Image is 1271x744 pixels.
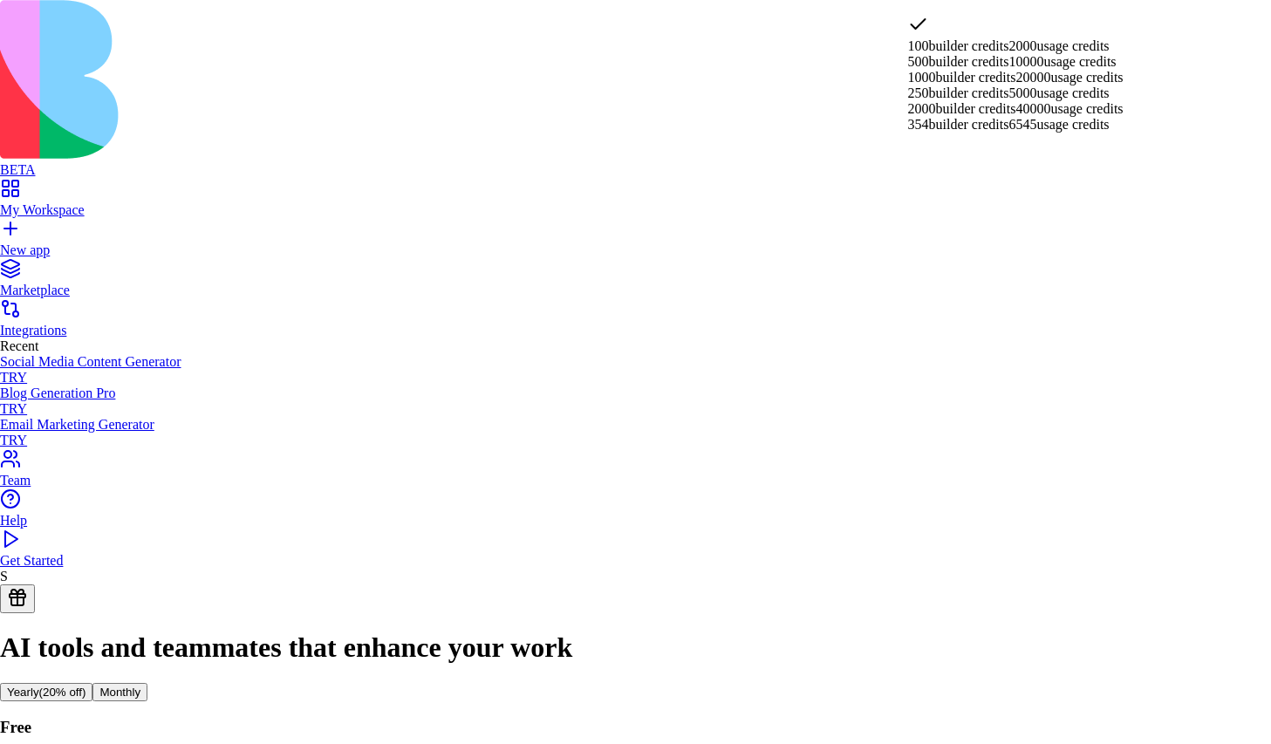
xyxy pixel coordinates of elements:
[908,70,1016,85] span: 1000 builder credits
[908,54,1009,69] span: 500 builder credits
[908,38,1009,53] span: 100 builder credits
[1008,117,1109,132] span: 6545 usage credits
[908,101,1016,116] span: 2000 builder credits
[1008,54,1116,69] span: 10000 usage credits
[1008,85,1109,100] span: 5000 usage credits
[908,117,1009,132] span: 354 builder credits
[1015,101,1123,116] span: 40000 usage credits
[1008,38,1109,53] span: 2000 usage credits
[908,85,1009,100] span: 250 builder credits
[1015,70,1123,85] span: 20000 usage credits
